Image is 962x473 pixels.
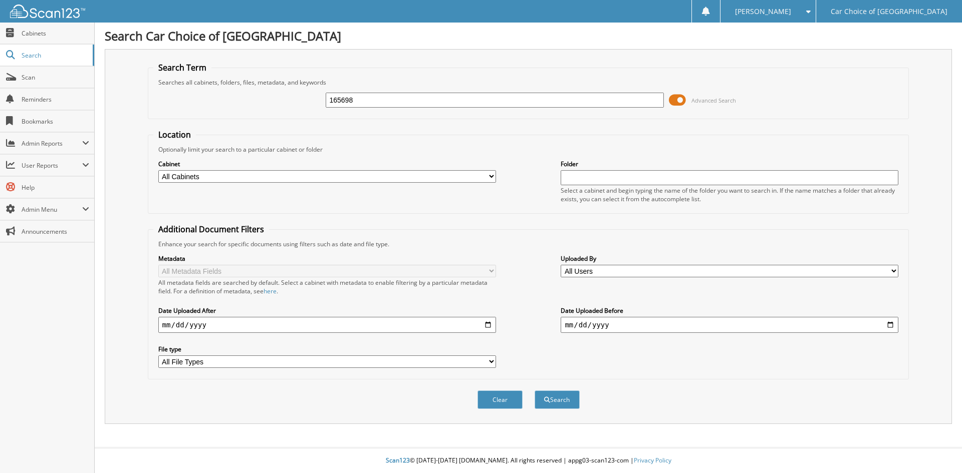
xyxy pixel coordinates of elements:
[561,317,898,333] input: end
[153,145,904,154] div: Optionally limit your search to a particular cabinet or folder
[22,139,82,148] span: Admin Reports
[95,448,962,473] div: © [DATE]-[DATE] [DOMAIN_NAME]. All rights reserved | appg03-scan123-com |
[477,390,523,409] button: Clear
[22,51,88,60] span: Search
[386,456,410,464] span: Scan123
[634,456,671,464] a: Privacy Policy
[22,117,89,126] span: Bookmarks
[912,425,962,473] iframe: Chat Widget
[22,95,89,104] span: Reminders
[561,160,898,168] label: Folder
[158,160,496,168] label: Cabinet
[561,306,898,315] label: Date Uploaded Before
[735,9,791,15] span: [PERSON_NAME]
[691,97,736,104] span: Advanced Search
[22,205,82,214] span: Admin Menu
[22,73,89,82] span: Scan
[22,161,82,170] span: User Reports
[153,129,196,140] legend: Location
[158,254,496,263] label: Metadata
[158,345,496,353] label: File type
[22,183,89,192] span: Help
[22,227,89,236] span: Announcements
[831,9,947,15] span: Car Choice of [GEOGRAPHIC_DATA]
[158,306,496,315] label: Date Uploaded After
[22,29,89,38] span: Cabinets
[561,186,898,203] div: Select a cabinet and begin typing the name of the folder you want to search in. If the name match...
[105,28,952,44] h1: Search Car Choice of [GEOGRAPHIC_DATA]
[535,390,580,409] button: Search
[153,62,211,73] legend: Search Term
[158,278,496,295] div: All metadata fields are searched by default. Select a cabinet with metadata to enable filtering b...
[264,287,277,295] a: here
[153,224,269,235] legend: Additional Document Filters
[153,78,904,87] div: Searches all cabinets, folders, files, metadata, and keywords
[10,5,85,18] img: scan123-logo-white.svg
[158,317,496,333] input: start
[561,254,898,263] label: Uploaded By
[153,240,904,248] div: Enhance your search for specific documents using filters such as date and file type.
